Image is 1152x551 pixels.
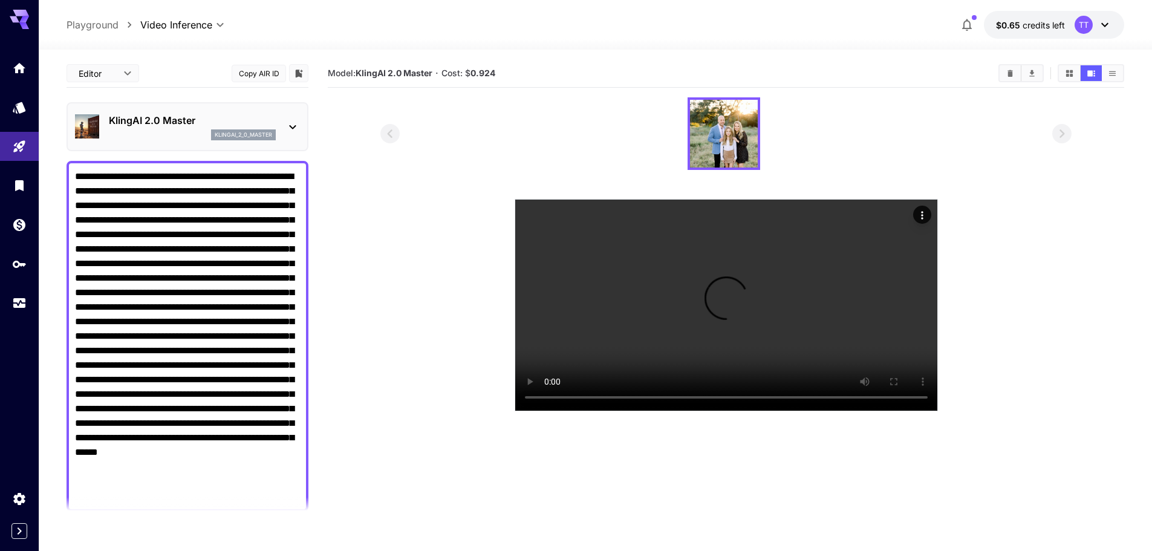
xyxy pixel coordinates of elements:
[1023,20,1065,30] span: credits left
[1075,16,1093,34] div: TT
[12,296,27,311] div: Usage
[1058,64,1124,82] div: Show media in grid viewShow media in video viewShow media in list view
[441,68,495,78] span: Cost: $
[998,64,1044,82] div: Clear AllDownload All
[12,60,27,76] div: Home
[435,66,438,80] p: ·
[67,18,140,32] nav: breadcrumb
[215,131,272,139] p: klingai_2_0_master
[328,68,432,78] span: Model:
[690,100,758,168] img: 2AYeW8AAAAGSURBVAMAtNWojC3gvJIAAAAASUVORK5CYII=
[1081,65,1102,81] button: Show media in video view
[1000,65,1021,81] button: Clear All
[109,113,276,128] p: KlingAI 2.0 Master
[12,139,27,154] div: Playground
[470,68,495,78] b: 0.924
[12,491,27,506] div: Settings
[75,108,300,145] div: KlingAI 2.0 Masterklingai_2_0_master
[1021,65,1043,81] button: Download All
[11,523,27,539] button: Expand sidebar
[140,18,212,32] span: Video Inference
[293,66,304,80] button: Add to library
[12,256,27,272] div: API Keys
[1102,65,1123,81] button: Show media in list view
[67,18,119,32] a: Playground
[913,206,931,224] div: Actions
[12,178,27,193] div: Library
[996,19,1065,31] div: $0.65139
[79,67,116,80] span: Editor
[12,217,27,232] div: Wallet
[996,20,1023,30] span: $0.65
[232,65,286,82] button: Copy AIR ID
[12,100,27,115] div: Models
[356,68,432,78] b: KlingAI 2.0 Master
[1059,65,1080,81] button: Show media in grid view
[984,11,1124,39] button: $0.65139TT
